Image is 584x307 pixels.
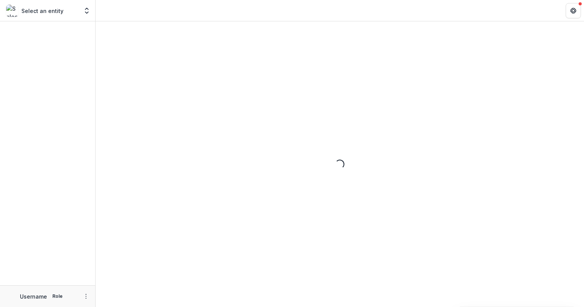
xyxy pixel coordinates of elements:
p: Username [20,292,47,301]
p: Select an entity [21,7,63,15]
img: Select an entity [6,5,18,17]
button: More [81,292,91,301]
button: Open entity switcher [81,3,92,18]
p: Role [50,293,65,300]
button: Get Help [566,3,581,18]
